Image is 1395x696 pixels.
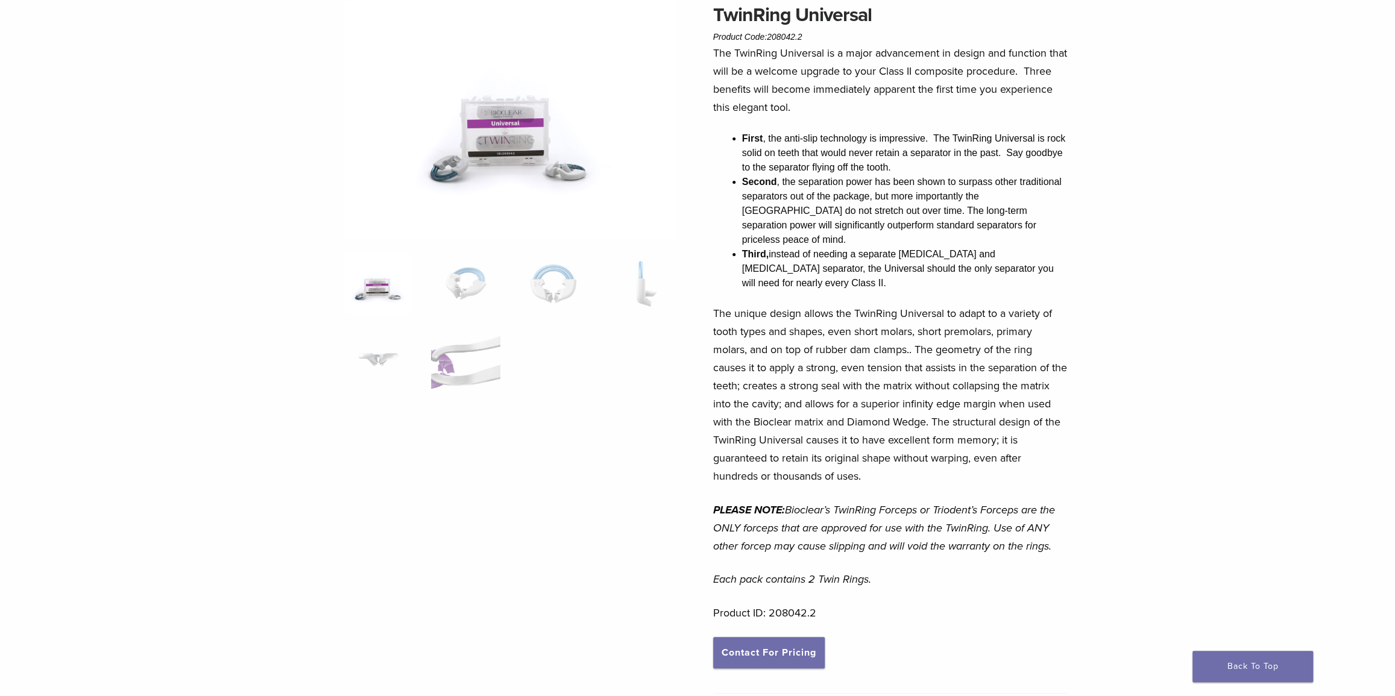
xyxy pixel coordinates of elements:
h1: TwinRing Universal [713,1,1068,30]
strong: Third, [742,249,769,259]
p: The unique design allows the TwinRing Universal to adapt to a variety of tooth types and shapes, ... [713,304,1068,485]
img: TwinRing Universal - Image 4 [606,254,676,314]
strong: Second [742,177,777,187]
p: The TwinRing Universal is a major advancement in design and function that will be a welcome upgra... [713,44,1068,116]
li: instead of needing a separate [MEDICAL_DATA] and [MEDICAL_DATA] separator, the Universal should t... [742,247,1068,290]
p: Product ID: 208042.2 [713,604,1068,622]
em: PLEASE NOTE: [713,503,785,516]
strong: First [742,133,763,143]
span: 208042.2 [767,32,802,42]
img: 208042.2 [344,1,676,238]
em: Each pack contains 2 Twin Rings. [713,572,871,586]
img: TwinRing Universal - Image 5 [344,330,413,390]
span: Product Code: [713,32,802,42]
img: TwinRing Universal - Image 2 [431,254,500,314]
em: Bioclear’s TwinRing Forceps or Triodent’s Forceps are the ONLY forceps that are approved for use ... [713,503,1055,553]
li: , the anti-slip technology is impressive. The TwinRing Universal is rock solid on teeth that woul... [742,131,1068,175]
a: Back To Top [1192,651,1313,682]
img: TwinRing Universal - Image 3 [518,254,588,314]
img: 208042.2-324x324.png [344,254,413,314]
li: , the separation power has been shown to surpass other traditional separators out of the package,... [742,175,1068,247]
img: TwinRing Universal - Image 6 [431,330,500,390]
a: Contact For Pricing [713,637,825,668]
